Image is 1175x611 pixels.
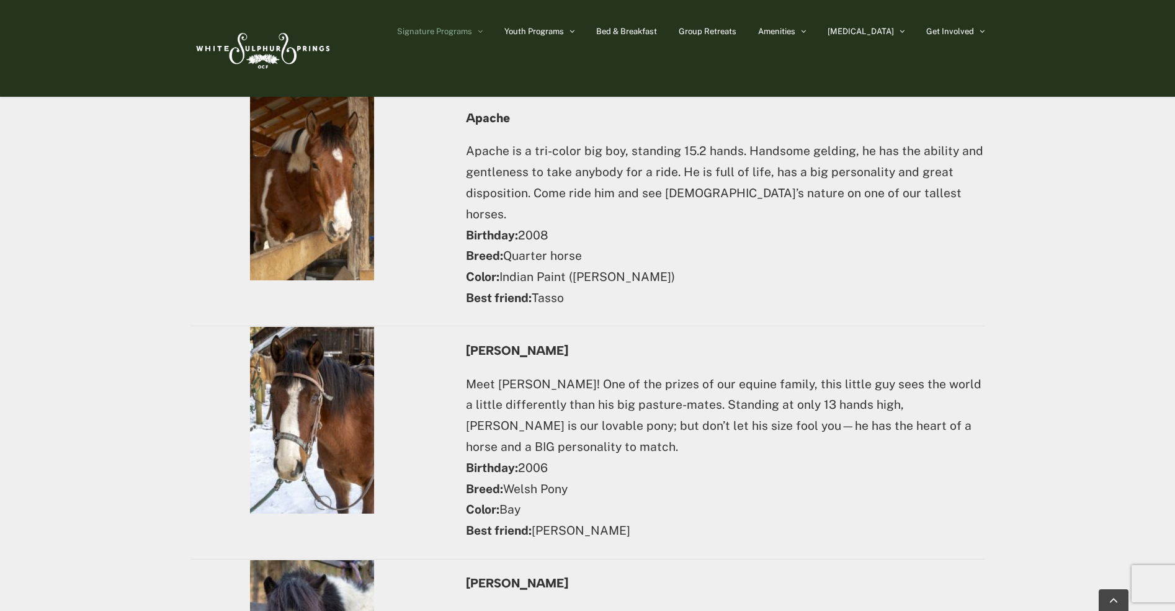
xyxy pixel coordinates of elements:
span: Amenities [758,27,795,35]
img: White Sulphur Springs Logo [190,19,333,78]
strong: Birthday: [466,228,518,242]
strong: Color: [466,270,499,283]
span: Bed & Breakfast [596,27,657,35]
p: Meet [PERSON_NAME]! One of the prizes of our equine family, this little guy sees the world a litt... [466,374,985,542]
span: Signature Programs [397,27,472,35]
span: Get Involved [926,27,974,35]
p: Apache is a tri-color big boy, standing 15.2 hands. Handsome gelding, he has the ability and gent... [466,141,985,309]
strong: Breed: [466,249,503,262]
strong: Best friend: [466,291,532,305]
span: [MEDICAL_DATA] [828,27,894,35]
span: Group Retreats [679,27,736,35]
h4: Apache [466,111,985,125]
strong: Breed: [466,482,503,496]
img: Apache-min [250,94,374,280]
strong: Birthday: [466,461,518,475]
img: DSC_0132-min [250,327,374,514]
span: Youth Programs [504,27,564,35]
h4: [PERSON_NAME] [466,344,985,357]
strong: Color: [466,502,499,516]
h4: [PERSON_NAME] [466,576,985,590]
strong: Best friend: [466,524,532,537]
